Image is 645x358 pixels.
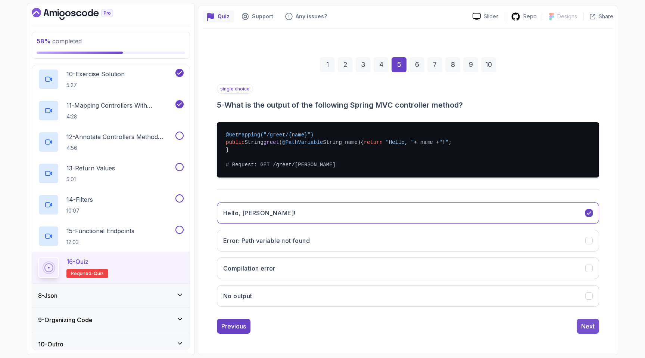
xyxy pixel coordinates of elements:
[392,57,406,72] div: 5
[66,81,125,89] p: 5:27
[66,226,134,235] p: 15 - Functional Endpoints
[38,69,184,90] button: 10-Exercise Solution5:27
[264,139,279,145] span: greet
[38,194,184,215] button: 14-Filters10:07
[237,10,278,22] button: Support button
[226,139,244,145] span: public
[217,230,599,251] button: Error: Path variable not found
[386,139,414,145] span: "Hello, "
[484,13,499,20] p: Slides
[505,12,543,21] a: Repo
[38,340,63,349] h3: 10 - Outro
[223,209,295,217] h3: Hello, [PERSON_NAME]!
[38,132,184,152] button: 12-Annotate Controllers Method Arguments4:56
[577,319,599,334] button: Next
[320,57,335,72] div: 1
[481,57,496,72] div: 10
[38,226,184,247] button: 15-Functional Endpoints12:03
[557,13,577,20] p: Designs
[374,57,389,72] div: 4
[32,332,190,356] button: 10-Outro
[221,322,246,331] div: Previous
[71,271,94,277] span: Required-
[37,37,51,45] span: 58 %
[66,238,134,246] p: 12:03
[223,236,310,245] h3: Error: Path variable not found
[581,322,595,331] div: Next
[296,13,327,20] p: Any issues?
[38,315,93,324] h3: 9 - Organizing Code
[281,10,331,22] button: Feedback button
[217,122,599,178] pre: String { + name + ; } # Request: GET /greet/[PERSON_NAME]
[217,257,599,279] button: Compilation error
[217,100,599,110] h3: 5 - What is the output of the following Spring MVC controller method?
[439,139,448,145] span: "!"
[38,163,184,184] button: 13-Return Values5:01
[523,13,537,20] p: Repo
[463,57,478,72] div: 9
[217,202,599,224] button: Hello, John!
[66,144,174,152] p: 4:56
[338,57,353,72] div: 2
[364,139,383,145] span: return
[583,13,613,20] button: Share
[32,8,130,20] a: Dashboard
[252,13,273,20] p: Support
[66,257,88,266] p: 16 - Quiz
[38,257,184,278] button: 16-QuizRequired-quiz
[66,70,125,78] p: 10 - Exercise Solution
[282,139,323,145] span: @PathVariable
[66,113,174,120] p: 4:28
[66,164,115,173] p: 13 - Return Values
[218,13,230,20] p: Quiz
[409,57,424,72] div: 6
[356,57,371,72] div: 3
[217,84,253,94] p: single choice
[66,176,115,183] p: 5:01
[467,13,505,21] a: Slides
[38,291,57,300] h3: 8 - Json
[66,132,174,141] p: 12 - Annotate Controllers Method Arguments
[32,308,190,332] button: 9-Organizing Code
[217,285,599,307] button: No output
[223,264,275,273] h3: Compilation error
[37,37,82,45] span: completed
[66,207,93,215] p: 10:07
[223,291,252,300] h3: No output
[66,101,174,110] p: 11 - Mapping Controllers With @Requestmapping
[599,13,613,20] p: Share
[445,57,460,72] div: 8
[217,319,250,334] button: Previous
[279,139,361,145] span: ( String name)
[94,271,104,277] span: quiz
[203,10,234,22] button: quiz button
[427,57,442,72] div: 7
[226,132,314,138] span: @GetMapping("/greet/{name}")
[32,284,190,308] button: 8-Json
[66,195,93,204] p: 14 - Filters
[38,100,184,121] button: 11-Mapping Controllers With @Requestmapping4:28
